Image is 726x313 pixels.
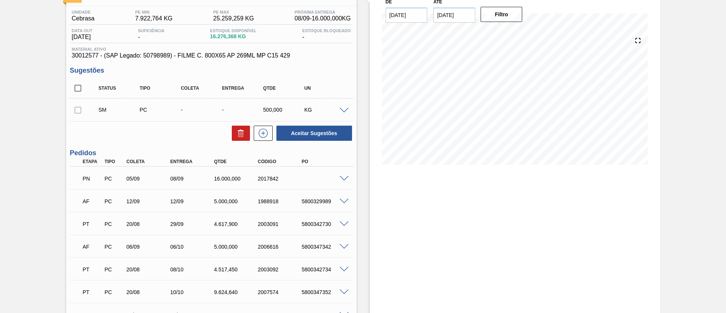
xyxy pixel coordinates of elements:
div: Pedido de Compra [102,289,125,295]
span: 25.259,259 KG [213,15,254,22]
p: PN [83,176,102,182]
span: Data out [72,28,93,33]
div: Pedido de Compra [138,107,183,113]
div: 2017842 [256,176,305,182]
div: 08/09/2025 [168,176,217,182]
div: Pedido de Compra [102,244,125,250]
div: Entrega [220,86,266,91]
div: Pedido em Trânsito [81,261,104,278]
h3: Sugestões [70,67,353,75]
div: Tipo [138,86,183,91]
div: Pedido de Compra [102,198,125,204]
div: 2007574 [256,289,305,295]
p: AF [83,198,102,204]
div: 4.617,900 [212,221,261,227]
div: 06/09/2025 [124,244,174,250]
p: AF [83,244,102,250]
div: Coleta [124,159,174,164]
div: Excluir Sugestões [228,126,250,141]
div: 5800347342 [300,244,349,250]
div: - [179,107,225,113]
div: 500,000 [261,107,307,113]
div: 10/10/2025 [168,289,217,295]
div: Qtde [261,86,307,91]
div: Pedido de Compra [102,221,125,227]
div: 4.517,450 [212,266,261,273]
div: 12/09/2025 [124,198,174,204]
div: 29/09/2025 [168,221,217,227]
div: 12/09/2025 [168,198,217,204]
div: Pedido de Compra [102,176,125,182]
p: PT [83,266,102,273]
div: Aceitar Sugestões [273,125,353,142]
button: Filtro [481,7,523,22]
div: Aguardando Faturamento [81,193,104,210]
div: Pedido de Compra [102,266,125,273]
div: 08/10/2025 [168,266,217,273]
span: Material ativo [72,47,351,51]
div: 20/08/2025 [124,289,174,295]
div: 2003091 [256,221,305,227]
div: 05/09/2025 [124,176,174,182]
span: Unidade [72,10,95,14]
h3: Pedidos [70,149,353,157]
div: - [136,28,166,40]
div: Coleta [179,86,225,91]
div: 16.000,000 [212,176,261,182]
span: Estoque Disponível [210,28,257,33]
div: 06/10/2025 [168,244,217,250]
div: 2006616 [256,244,305,250]
div: 20/08/2025 [124,266,174,273]
span: Próxima Entrega [295,10,351,14]
div: 9.624,640 [212,289,261,295]
div: Pedido em Negociação [81,170,104,187]
div: 1988918 [256,198,305,204]
div: Pedido em Trânsito [81,216,104,232]
span: PE MIN [135,10,172,14]
span: 30012577 - (SAP Legado: 50798989) - FILME C. 800X65 AP 269ML MP C15 429 [72,52,351,59]
div: 20/08/2025 [124,221,174,227]
span: 08/09 - 16.000,000 KG [295,15,351,22]
div: Sugestão Manual [97,107,143,113]
div: Aguardando Faturamento [81,238,104,255]
span: PE MAX [213,10,254,14]
div: Etapa [81,159,104,164]
input: dd/mm/yyyy [433,8,475,23]
div: 5.000,000 [212,244,261,250]
span: Suficiência [138,28,164,33]
div: 5800347352 [300,289,349,295]
div: Status [97,86,143,91]
div: Pedido em Trânsito [81,284,104,301]
span: Cebrasa [72,15,95,22]
div: 5800329989 [300,198,349,204]
div: UN [302,86,348,91]
div: - [300,28,352,40]
div: - [220,107,266,113]
span: 16.276,368 KG [210,34,257,39]
div: 5800342730 [300,221,349,227]
div: Nova sugestão [250,126,273,141]
div: 5.000,000 [212,198,261,204]
div: KG [302,107,348,113]
span: Estoque Bloqueado [302,28,351,33]
div: Entrega [168,159,217,164]
div: Qtde [212,159,261,164]
span: 7.922,764 KG [135,15,172,22]
p: PT [83,289,102,295]
div: 2003092 [256,266,305,273]
p: PT [83,221,102,227]
div: 5800342734 [300,266,349,273]
span: [DATE] [72,34,93,40]
div: PO [300,159,349,164]
button: Aceitar Sugestões [276,126,352,141]
div: Código [256,159,305,164]
div: Tipo [102,159,125,164]
input: dd/mm/yyyy [386,8,428,23]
